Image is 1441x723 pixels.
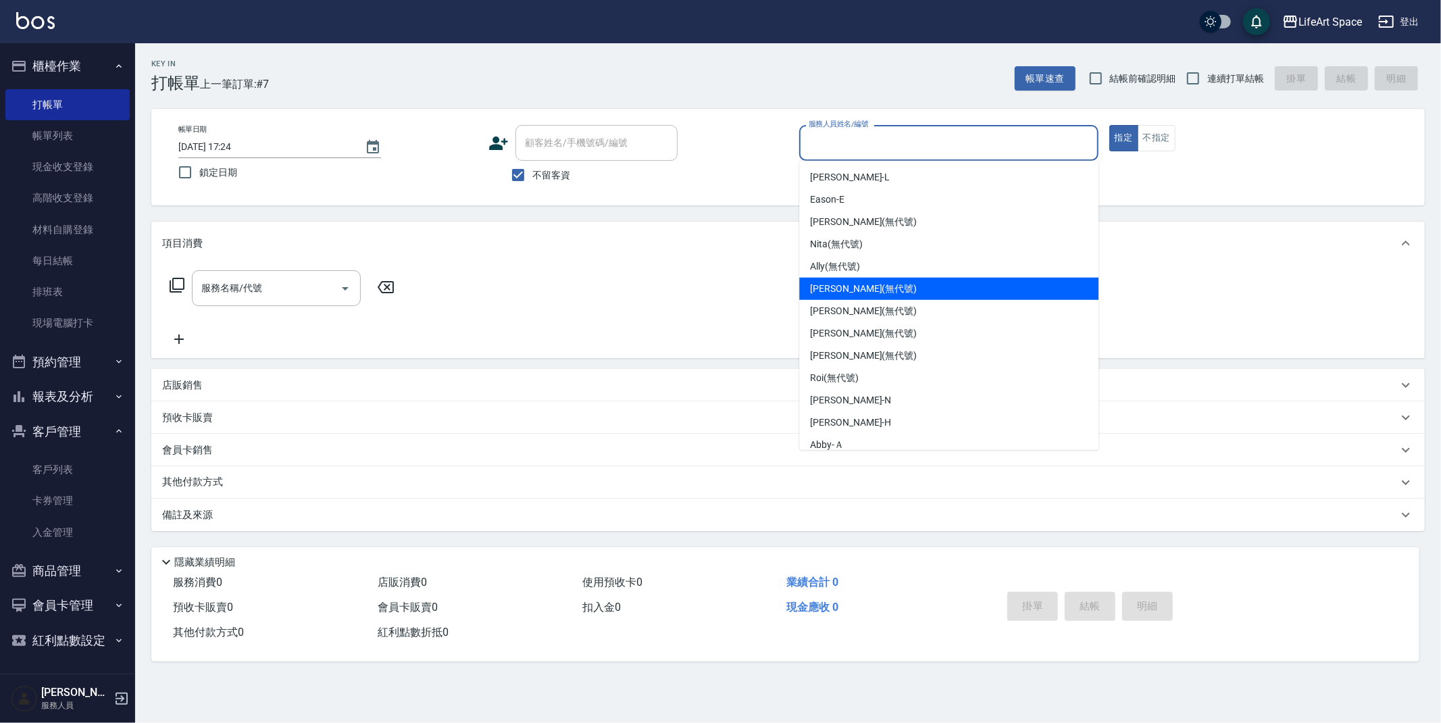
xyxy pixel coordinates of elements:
span: [PERSON_NAME] -H [810,416,891,430]
button: 商品管理 [5,553,130,589]
span: [PERSON_NAME] (無代號) [810,349,917,363]
p: 備註及來源 [162,508,213,522]
span: [PERSON_NAME] -N [810,393,891,407]
button: LifeArt Space [1277,8,1367,36]
a: 高階收支登錄 [5,182,130,214]
button: 櫃檯作業 [5,49,130,84]
span: [PERSON_NAME] -L [810,170,890,184]
a: 材料自購登錄 [5,214,130,245]
a: 卡券管理 [5,485,130,516]
p: 預收卡販賣 [162,411,213,425]
button: save [1243,8,1270,35]
span: 使用預收卡 0 [582,576,642,589]
span: [PERSON_NAME] (無代號) [810,304,917,318]
div: 預收卡販賣 [151,401,1425,434]
div: 店販銷售 [151,369,1425,401]
span: 不留客資 [532,168,570,182]
span: 現金應收 0 [786,601,838,614]
span: [PERSON_NAME] (無代號) [810,282,917,296]
span: Roi (無代號) [810,371,859,385]
span: 紅利點數折抵 0 [378,626,449,639]
span: Ally (無代號) [810,259,860,274]
div: LifeArt Space [1298,14,1362,30]
p: 隱藏業績明細 [174,555,235,570]
a: 入金管理 [5,517,130,548]
span: 扣入金 0 [582,601,621,614]
h5: [PERSON_NAME] [41,686,110,699]
span: 店販消費 0 [378,576,427,589]
img: Logo [16,12,55,29]
input: YYYY/MM/DD hh:mm [178,136,351,158]
button: 預約管理 [5,345,130,380]
span: Nita (無代號) [810,237,863,251]
a: 每日結帳 [5,245,130,276]
h3: 打帳單 [151,74,200,93]
span: 結帳前確認明細 [1110,72,1176,86]
span: 業績合計 0 [786,576,838,589]
span: [PERSON_NAME] (無代號) [810,215,917,229]
a: 現金收支登錄 [5,151,130,182]
label: 服務人員姓名/編號 [809,119,868,129]
span: 連續打單結帳 [1207,72,1264,86]
div: 其他付款方式 [151,466,1425,499]
h2: Key In [151,59,200,68]
span: 會員卡販賣 0 [378,601,438,614]
button: 帳單速查 [1015,66,1076,91]
span: Eason -E [810,193,844,207]
a: 打帳單 [5,89,130,120]
img: Person [11,685,38,712]
span: 預收卡販賣 0 [173,601,233,614]
span: Abby -Ａ [810,438,844,452]
button: 不指定 [1138,125,1175,151]
p: 服務人員 [41,699,110,712]
span: 鎖定日期 [199,166,237,180]
button: 客戶管理 [5,414,130,449]
button: 指定 [1109,125,1138,151]
a: 帳單列表 [5,120,130,151]
div: 會員卡銷售 [151,434,1425,466]
p: 店販銷售 [162,378,203,393]
div: 備註及來源 [151,499,1425,531]
a: 現場電腦打卡 [5,307,130,339]
button: 登出 [1373,9,1425,34]
p: 其他付款方式 [162,475,230,490]
button: Open [334,278,356,299]
button: Choose date, selected date is 2025-08-25 [357,131,389,164]
p: 項目消費 [162,236,203,251]
button: 紅利點數設定 [5,623,130,658]
span: 其他付款方式 0 [173,626,244,639]
span: [PERSON_NAME] (無代號) [810,326,917,341]
label: 帳單日期 [178,124,207,134]
a: 排班表 [5,276,130,307]
p: 會員卡銷售 [162,443,213,457]
span: 服務消費 0 [173,576,222,589]
button: 報表及分析 [5,379,130,414]
button: 會員卡管理 [5,588,130,623]
a: 客戶列表 [5,454,130,485]
div: 項目消費 [151,222,1425,265]
span: 上一筆訂單:#7 [200,76,270,93]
